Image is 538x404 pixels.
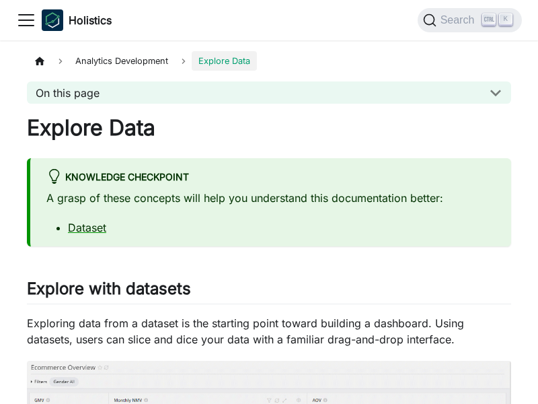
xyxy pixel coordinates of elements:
p: A grasp of these concepts will help you understand this documentation better: [46,190,495,206]
p: Exploring data from a dataset is the starting point toward building a dashboard. Using datasets, ... [27,315,511,347]
button: Toggle navigation bar [16,10,36,30]
button: On this page [27,81,511,104]
kbd: K [499,13,512,26]
span: Explore Data [192,51,257,71]
a: Dataset [68,221,106,234]
span: Search [436,14,483,26]
img: Holistics [42,9,63,31]
h1: Explore Data [27,114,511,141]
h2: Explore with datasets [27,279,511,304]
a: HolisticsHolistics [42,9,112,31]
nav: Breadcrumbs [27,51,511,71]
button: Search (Ctrl+K) [418,8,522,32]
a: Home page [27,51,52,71]
span: Analytics Development [69,51,175,71]
div: Knowledge Checkpoint [46,169,495,187]
b: Holistics [69,12,112,28]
